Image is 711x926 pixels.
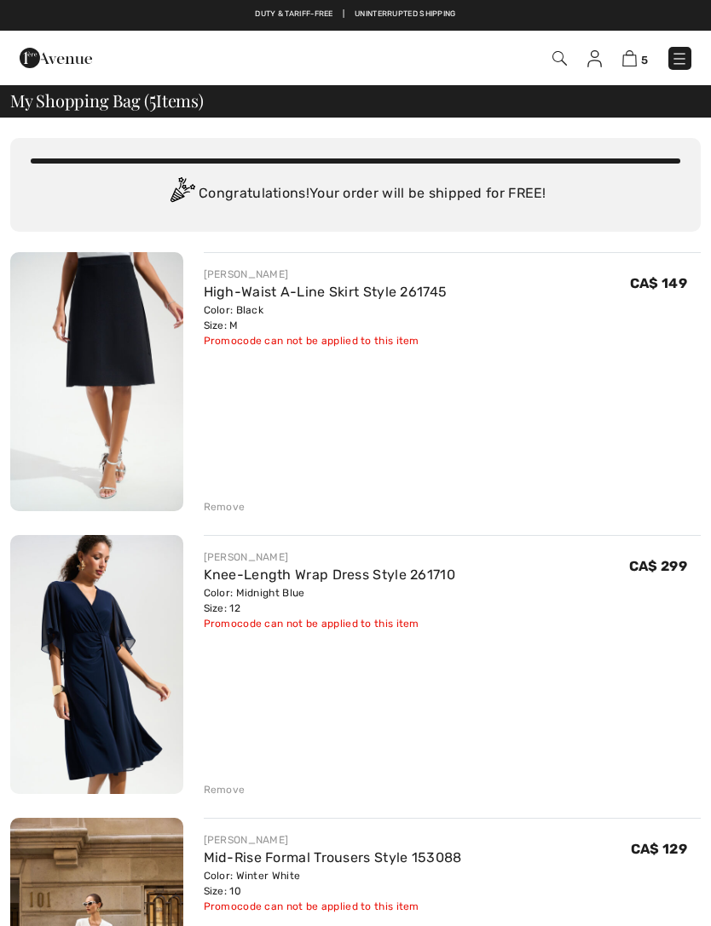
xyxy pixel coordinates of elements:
[631,841,687,857] span: CA$ 129
[204,899,462,914] div: Promocode can not be applied to this item
[630,275,687,291] span: CA$ 149
[552,51,567,66] img: Search
[204,549,456,565] div: [PERSON_NAME]
[641,54,648,66] span: 5
[149,88,156,110] span: 5
[10,252,183,511] img: High-Waist A-Line Skirt Style 261745
[20,49,92,65] a: 1ère Avenue
[629,558,687,574] span: CA$ 299
[10,535,183,794] img: Knee-Length Wrap Dress Style 261710
[204,284,448,300] a: High-Waist A-Line Skirt Style 261745
[165,177,199,211] img: Congratulation2.svg
[204,567,456,583] a: Knee-Length Wrap Dress Style 261710
[204,868,462,899] div: Color: Winter White Size: 10
[587,50,602,67] img: My Info
[671,50,688,67] img: Menu
[204,832,462,848] div: [PERSON_NAME]
[204,499,246,515] div: Remove
[622,48,648,68] a: 5
[31,177,680,211] div: Congratulations! Your order will be shipped for FREE!
[20,41,92,75] img: 1ère Avenue
[204,302,448,333] div: Color: Black Size: M
[204,333,448,348] div: Promocode can not be applied to this item
[10,92,204,109] span: My Shopping Bag ( Items)
[204,267,448,282] div: [PERSON_NAME]
[622,50,637,66] img: Shopping Bag
[204,616,456,631] div: Promocode can not be applied to this item
[204,782,246,797] div: Remove
[204,849,462,866] a: Mid-Rise Formal Trousers Style 153088
[204,585,456,616] div: Color: Midnight Blue Size: 12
